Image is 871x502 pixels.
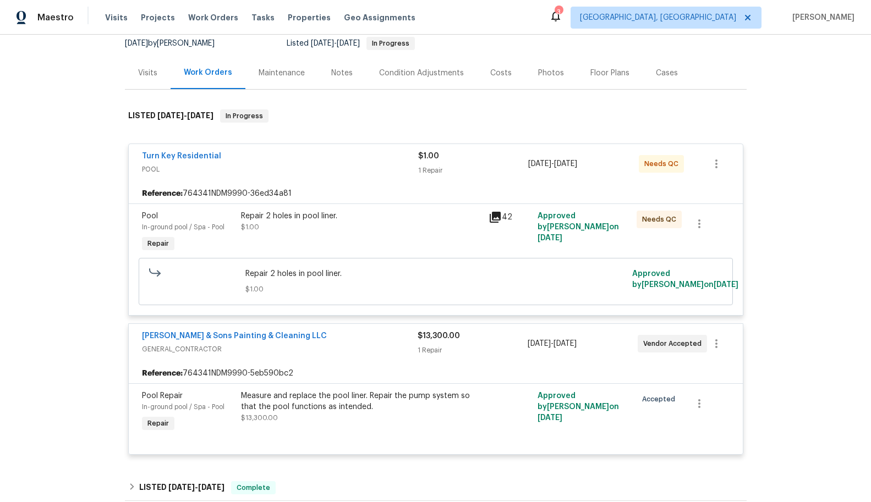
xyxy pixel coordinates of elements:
[642,394,680,405] span: Accepted
[538,68,564,79] div: Photos
[538,392,619,422] span: Approved by [PERSON_NAME] on
[128,109,213,123] h6: LISTED
[188,12,238,23] span: Work Orders
[528,338,577,349] span: -
[656,68,678,79] div: Cases
[580,12,736,23] span: [GEOGRAPHIC_DATA], [GEOGRAPHIC_DATA]
[644,158,683,169] span: Needs QC
[528,158,577,169] span: -
[129,184,743,203] div: 764341NDM9990-36ed34a81
[125,37,228,50] div: by [PERSON_NAME]
[259,68,305,79] div: Maintenance
[142,368,183,379] b: Reference:
[157,112,184,119] span: [DATE]
[142,392,183,400] span: Pool Repair
[142,164,418,175] span: POOL
[643,338,706,349] span: Vendor Accepted
[125,40,148,47] span: [DATE]
[714,281,738,289] span: [DATE]
[590,68,629,79] div: Floor Plans
[418,345,528,356] div: 1 Repair
[555,7,562,18] div: 3
[105,12,128,23] span: Visits
[538,414,562,422] span: [DATE]
[251,14,275,21] span: Tasks
[245,284,626,295] span: $1.00
[245,268,626,279] span: Repair 2 holes in pool liner.
[125,98,747,134] div: LISTED [DATE]-[DATE]In Progress
[142,224,224,230] span: In-ground pool / Spa - Pool
[418,165,529,176] div: 1 Repair
[168,483,195,491] span: [DATE]
[528,340,551,347] span: [DATE]
[632,270,738,289] span: Approved by [PERSON_NAME] on
[538,212,619,242] span: Approved by [PERSON_NAME] on
[141,12,175,23] span: Projects
[37,12,74,23] span: Maestro
[138,68,157,79] div: Visits
[418,332,460,340] span: $13,300.00
[129,363,743,383] div: 764341NDM9990-5eb590bc2
[184,67,232,78] div: Work Orders
[554,340,577,347] span: [DATE]
[142,188,183,199] b: Reference:
[221,111,267,122] span: In Progress
[168,483,224,491] span: -
[379,68,464,79] div: Condition Adjustments
[142,404,224,410] span: In-ground pool / Spa - Pool
[241,415,278,421] span: $13,300.00
[157,112,213,119] span: -
[142,212,158,220] span: Pool
[142,344,418,355] span: GENERAL_CONTRACTOR
[788,12,854,23] span: [PERSON_NAME]
[187,112,213,119] span: [DATE]
[331,68,353,79] div: Notes
[142,152,221,160] a: Turn Key Residential
[143,238,173,249] span: Repair
[538,234,562,242] span: [DATE]
[489,211,532,224] div: 42
[241,390,482,412] div: Measure and replace the pool liner. Repair the pump system so that the pool functions as intended.
[142,332,327,340] a: [PERSON_NAME] & Sons Painting & Cleaning LLC
[241,224,259,230] span: $1.00
[642,214,681,225] span: Needs QC
[232,482,275,493] span: Complete
[125,475,747,501] div: LISTED [DATE]-[DATE]Complete
[287,40,415,47] span: Listed
[490,68,512,79] div: Costs
[554,160,577,168] span: [DATE]
[337,40,360,47] span: [DATE]
[288,12,331,23] span: Properties
[311,40,360,47] span: -
[368,40,414,47] span: In Progress
[139,481,224,494] h6: LISTED
[241,211,482,222] div: Repair 2 holes in pool liner.
[143,418,173,429] span: Repair
[311,40,334,47] span: [DATE]
[418,152,439,160] span: $1.00
[528,160,551,168] span: [DATE]
[198,483,224,491] span: [DATE]
[344,12,415,23] span: Geo Assignments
